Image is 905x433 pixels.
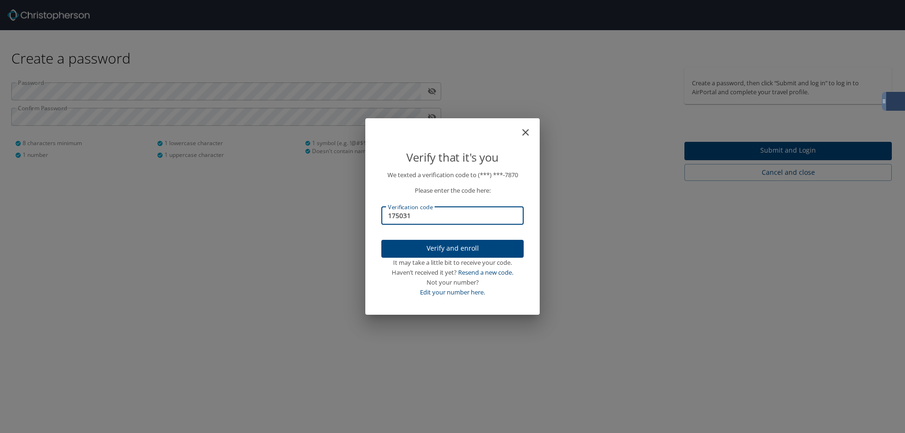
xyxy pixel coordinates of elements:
span: Verify and enroll [389,243,516,254]
a: Resend a new code. [458,268,513,277]
a: Edit your number here. [420,288,485,296]
p: Please enter the code here: [381,186,524,196]
button: close [525,122,536,133]
div: It may take a little bit to receive your code. [381,258,524,268]
p: Verify that it's you [381,148,524,166]
div: Not your number? [381,278,524,287]
button: Verify and enroll [381,240,524,258]
div: Haven’t received it yet? [381,268,524,278]
p: We texted a verification code to (***) ***- 7870 [381,170,524,180]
